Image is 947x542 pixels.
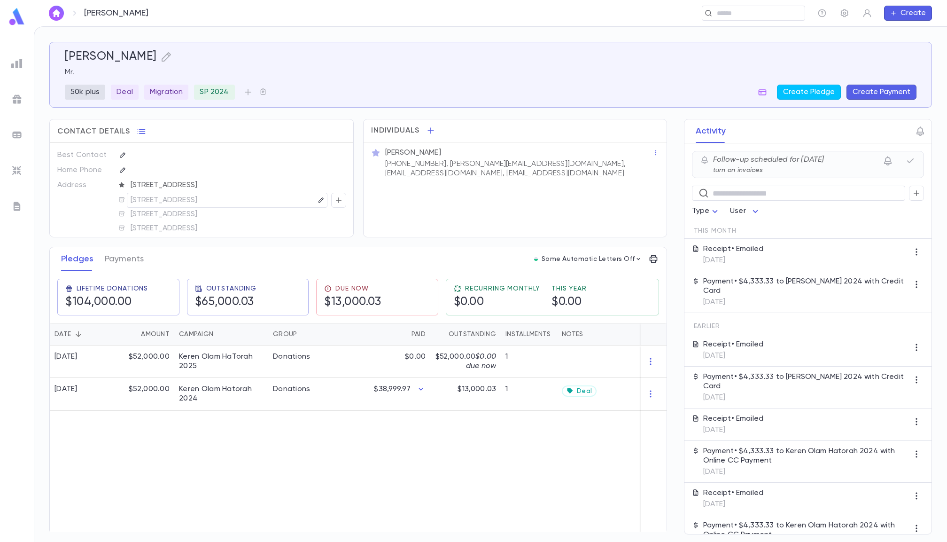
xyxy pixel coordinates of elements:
[501,346,557,378] div: 1
[57,163,111,178] p: Home Phone
[371,126,420,135] span: Individuals
[179,323,213,346] div: Campaign
[268,323,339,346] div: Group
[530,252,646,266] button: Some Automatic Letters Off
[730,202,761,220] div: User
[61,247,93,271] button: Pledges
[703,521,909,540] p: Payment • $4,333.33 to Keren Olam Hatorah 2024 with Online CC Payment
[113,378,174,410] div: $52,000.00
[194,85,234,100] div: SP 2024
[8,8,26,26] img: logo
[150,87,183,97] p: Migration
[335,285,369,292] span: Due Now
[703,256,764,265] p: [DATE]
[141,323,170,346] div: Amount
[324,295,381,309] h5: $13,000.03
[57,127,130,136] span: Contact Details
[465,285,540,292] span: Recurring Monthly
[206,285,256,292] span: Outstanding
[692,207,710,215] span: Type
[84,8,148,18] p: [PERSON_NAME]
[144,85,188,100] div: Migration
[557,323,675,346] div: Notes
[777,85,841,100] button: Create Pledge
[273,323,297,346] div: Group
[692,202,721,220] div: Type
[65,68,916,77] p: Mr.
[703,340,764,349] p: Receipt • Emailed
[696,119,726,143] button: Activity
[11,129,23,141] img: batches_grey.339ca447c9d9533ef1741baa751efc33.svg
[111,85,139,100] div: Deal
[54,385,78,394] div: [DATE]
[179,352,264,371] div: Keren Olam HaTorah 2025
[50,323,113,346] div: Date
[703,244,764,254] p: Receipt • Emailed
[562,323,583,346] div: Notes
[273,352,310,361] div: Donations
[57,148,111,163] p: Best Contact
[551,295,587,309] h5: $0.00
[703,351,764,361] p: [DATE]
[77,285,148,292] span: Lifetime Donations
[339,323,430,346] div: Paid
[70,87,100,97] p: 50k plus
[65,50,157,64] h5: [PERSON_NAME]
[11,201,23,212] img: letters_grey.7941b92b52307dd3b8a917253454ce1c.svg
[703,277,909,296] p: Payment • $4,333.33 to [PERSON_NAME] 2024 with Credit Card
[273,385,310,394] div: Donations
[846,85,916,100] button: Create Payment
[54,323,71,346] div: Date
[730,207,746,215] span: User
[542,255,635,263] p: Some Automatic Letters Off
[11,165,23,176] img: imports_grey.530a8a0e642e233f2baf0ef88e8c9fcb.svg
[713,166,824,174] p: turn on invoices
[374,385,411,394] p: $38,999.97
[501,378,557,410] div: 1
[116,87,133,97] p: Deal
[703,447,909,465] p: Payment • $4,333.33 to Keren Olam Hatorah 2024 with Online CC Payment
[703,500,764,509] p: [DATE]
[713,155,824,165] p: Follow-up scheduled for [DATE]
[694,227,737,235] span: This Month
[127,181,346,190] span: [STREET_ADDRESS]
[505,323,551,346] div: Installments
[127,224,346,233] span: [STREET_ADDRESS]
[51,9,62,17] img: home_white.a664292cf8c1dea59945f0da9f25487c.svg
[454,295,540,309] h5: $0.00
[703,298,909,307] p: [DATE]
[105,247,144,271] button: Payments
[179,385,264,403] div: Keren Olam Hatorah 2024
[127,210,346,219] span: [STREET_ADDRESS]
[551,285,587,292] span: This Year
[703,425,764,435] p: [DATE]
[411,323,426,346] div: Paid
[577,387,592,395] span: Deal
[57,178,111,193] p: Address
[430,323,501,346] div: Outstanding
[435,352,496,371] p: $52,000.00
[703,372,909,391] p: Payment • $4,333.33 to [PERSON_NAME] 2024 with Credit Card
[405,352,426,361] p: $0.00
[458,385,496,394] p: $13,000.03
[200,87,229,97] p: SP 2024
[71,327,86,342] button: Sort
[884,6,932,21] button: Create
[195,295,256,309] h5: $65,000.03
[65,85,105,100] div: 50k plus
[694,322,720,330] span: Earlier
[113,346,174,378] div: $52,000.00
[113,323,174,346] div: Amount
[11,94,23,105] img: campaigns_grey.99e729a5f7ee94e3726e6486bddda8f1.svg
[11,58,23,69] img: reports_grey.c525e4749d1bce6a11f5fe2a8de1b229.svg
[703,467,909,477] p: [DATE]
[131,195,198,206] p: [STREET_ADDRESS]
[65,295,148,309] h5: $104,000.00
[385,148,441,157] p: [PERSON_NAME]
[54,352,78,361] div: [DATE]
[703,393,909,402] p: [DATE]
[449,323,496,346] div: Outstanding
[385,159,653,178] p: [PHONE_NUMBER], [PERSON_NAME][EMAIL_ADDRESS][DOMAIN_NAME], [EMAIL_ADDRESS][DOMAIN_NAME], [EMAIL_A...
[466,353,496,370] span: $0.00 due now
[703,488,764,498] p: Receipt • Emailed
